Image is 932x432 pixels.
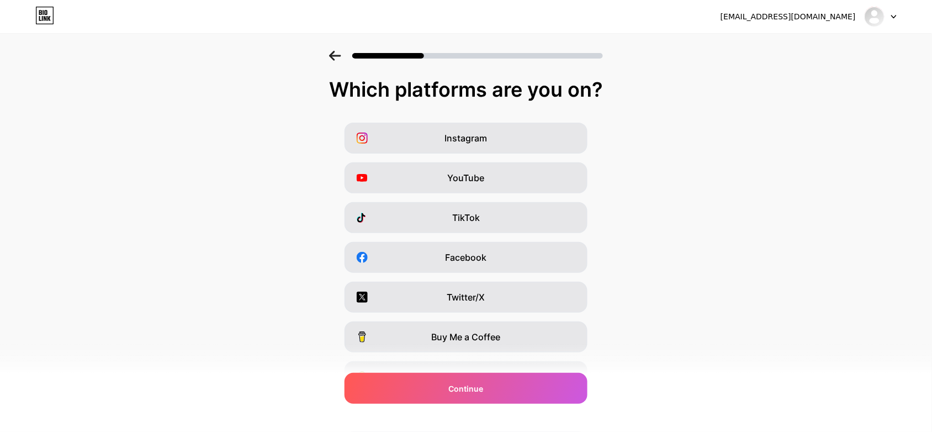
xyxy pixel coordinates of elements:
div: [EMAIL_ADDRESS][DOMAIN_NAME] [721,11,856,23]
span: Twitter/X [447,291,485,304]
span: Continue [449,383,484,394]
span: TikTok [452,211,480,224]
span: Instagram [445,131,488,145]
div: Which platforms are you on? [11,78,921,101]
span: Facebook [446,251,487,264]
span: Buy Me a Coffee [432,330,501,344]
span: YouTube [448,171,485,185]
img: selvbetjening [864,6,885,27]
span: Snapchat [446,370,486,383]
span: I have a website [432,410,500,423]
